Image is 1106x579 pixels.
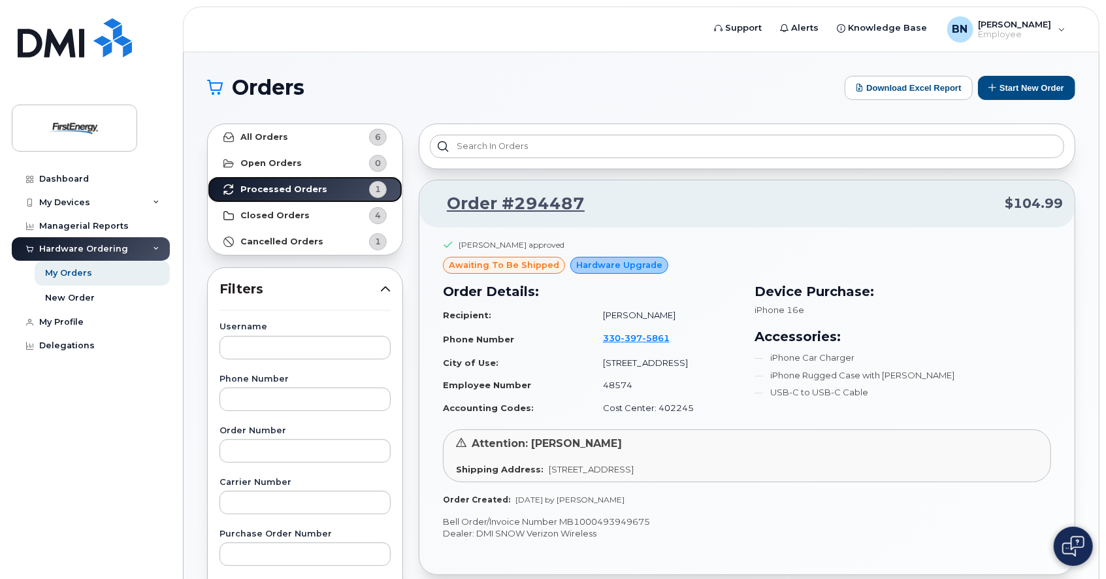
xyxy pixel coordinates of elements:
[591,352,740,374] td: [STREET_ADDRESS]
[220,427,391,435] label: Order Number
[208,229,402,255] a: Cancelled Orders1
[220,375,391,384] label: Phone Number
[375,209,381,222] span: 4
[443,282,740,301] h3: Order Details:
[755,386,1052,399] li: USB-C to USB-C Cable
[375,131,381,143] span: 6
[1062,536,1084,557] img: Open chat
[220,530,391,538] label: Purchase Order Number
[375,235,381,248] span: 1
[472,437,622,450] span: Attention: [PERSON_NAME]
[240,210,310,221] strong: Closed Orders
[603,333,685,343] a: 3303975861
[549,464,634,474] span: [STREET_ADDRESS]
[232,78,304,97] span: Orders
[240,237,323,247] strong: Cancelled Orders
[443,403,534,413] strong: Accounting Codes:
[443,334,514,344] strong: Phone Number
[591,374,740,397] td: 48574
[591,397,740,420] td: Cost Center: 402245
[240,132,288,142] strong: All Orders
[603,333,670,343] span: 330
[443,357,498,368] strong: City of Use:
[978,76,1075,100] button: Start New Order
[755,282,1052,301] h3: Device Purchase:
[845,76,973,100] button: Download Excel Report
[621,333,642,343] span: 397
[755,305,805,315] span: iPhone 16e
[755,369,1052,382] li: iPhone Rugged Case with [PERSON_NAME]
[208,203,402,229] a: Closed Orders4
[375,183,381,195] span: 1
[1005,194,1063,213] span: $104.99
[443,380,531,390] strong: Employee Number
[459,239,564,250] div: [PERSON_NAME] approved
[220,478,391,487] label: Carrier Number
[755,352,1052,364] li: iPhone Car Charger
[443,516,1051,528] p: Bell Order/Invoice Number MB1000493949675
[375,157,381,169] span: 0
[449,259,559,271] span: awaiting to be shipped
[208,150,402,176] a: Open Orders0
[443,310,491,320] strong: Recipient:
[431,192,585,216] a: Order #294487
[240,158,302,169] strong: Open Orders
[220,280,380,299] span: Filters
[456,464,544,474] strong: Shipping Address:
[515,495,625,505] span: [DATE] by [PERSON_NAME]
[208,176,402,203] a: Processed Orders1
[642,333,670,343] span: 5861
[208,124,402,150] a: All Orders6
[443,527,1051,540] p: Dealer: DMI SNOW Verizon Wireless
[755,327,1052,346] h3: Accessories:
[220,323,391,331] label: Username
[591,304,740,327] td: [PERSON_NAME]
[576,259,662,271] span: Hardware Upgrade
[430,135,1064,158] input: Search in orders
[443,495,510,505] strong: Order Created:
[240,184,327,195] strong: Processed Orders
